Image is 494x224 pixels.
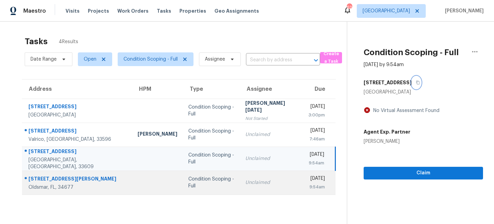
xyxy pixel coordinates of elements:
[240,79,303,99] th: Assignee
[28,112,127,119] div: [GEOGRAPHIC_DATA]
[245,100,297,115] div: [PERSON_NAME][DATE]
[364,89,483,96] div: [GEOGRAPHIC_DATA]
[28,175,127,184] div: [STREET_ADDRESS][PERSON_NAME]
[364,61,404,68] div: [DATE] by 9:54am
[28,103,127,112] div: [STREET_ADDRESS]
[138,130,177,139] div: [PERSON_NAME]
[188,104,234,117] div: Condition Scoping - Full
[308,136,325,142] div: 7:46am
[364,49,459,56] h2: Condition Scoping - Full
[23,8,46,14] span: Maestro
[28,157,127,170] div: [GEOGRAPHIC_DATA], [GEOGRAPHIC_DATA], 33609
[84,56,96,63] span: Open
[364,167,483,179] button: Claim
[179,8,206,14] span: Properties
[308,160,324,166] div: 9:54am
[308,175,325,184] div: [DATE]
[369,169,478,177] span: Claim
[311,55,321,65] button: Open
[183,79,240,99] th: Type
[157,9,171,13] span: Tasks
[205,56,225,63] span: Assignee
[324,50,339,66] span: Create a Task
[246,55,301,65] input: Search by address
[364,128,410,135] h5: Agent Exp. Partner
[22,79,132,99] th: Address
[28,148,127,157] div: [STREET_ADDRESS]
[245,131,297,138] div: Unclaimed
[308,127,325,136] div: [DATE]
[132,79,183,99] th: HPM
[188,128,234,141] div: Condition Scoping - Full
[320,52,342,63] button: Create a Task
[188,176,234,189] div: Condition Scoping - Full
[25,38,48,45] h2: Tasks
[308,103,325,112] div: [DATE]
[117,8,149,14] span: Work Orders
[308,184,325,190] div: 9:54am
[66,8,80,14] span: Visits
[364,107,370,114] img: Artifact Not Present Icon
[308,151,324,160] div: [DATE]
[28,127,127,136] div: [STREET_ADDRESS]
[370,107,439,114] div: No Virtual Assessment Found
[364,138,410,145] div: [PERSON_NAME]
[364,79,412,86] h5: [STREET_ADDRESS]
[245,155,297,162] div: Unclaimed
[347,4,352,11] div: 62
[28,184,127,191] div: Oldsmar, FL, 34677
[88,8,109,14] span: Projects
[245,179,297,186] div: Unclaimed
[363,8,410,14] span: [GEOGRAPHIC_DATA]
[59,38,78,45] span: 4 Results
[442,8,484,14] span: [PERSON_NAME]
[31,56,57,63] span: Date Range
[28,136,127,143] div: Valrico, [GEOGRAPHIC_DATA], 33596
[412,76,421,89] button: Copy Address
[214,8,259,14] span: Geo Assignments
[308,112,325,119] div: 3:00pm
[188,152,234,165] div: Condition Scoping - Full
[123,56,178,63] span: Condition Scoping - Full
[245,115,297,122] div: Not Started
[303,79,335,99] th: Due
